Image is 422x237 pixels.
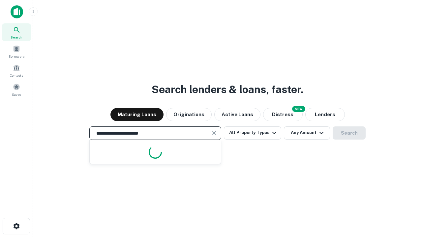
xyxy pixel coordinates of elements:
button: Clear [210,128,219,138]
h3: Search lenders & loans, faster. [152,82,303,97]
button: Any Amount [284,126,330,140]
span: Contacts [10,73,23,78]
button: Search distressed loans with lien and other non-mortgage details. [263,108,303,121]
a: Contacts [2,62,31,79]
button: Originations [166,108,212,121]
a: Borrowers [2,42,31,60]
span: Search [11,35,22,40]
a: Saved [2,81,31,98]
button: Maturing Loans [110,108,164,121]
a: Search [2,23,31,41]
div: NEW [292,106,305,112]
button: All Property Types [224,126,281,140]
img: capitalize-icon.png [11,5,23,18]
button: Active Loans [214,108,260,121]
span: Saved [12,92,21,97]
span: Borrowers [9,54,24,59]
iframe: Chat Widget [389,184,422,216]
button: Lenders [305,108,345,121]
